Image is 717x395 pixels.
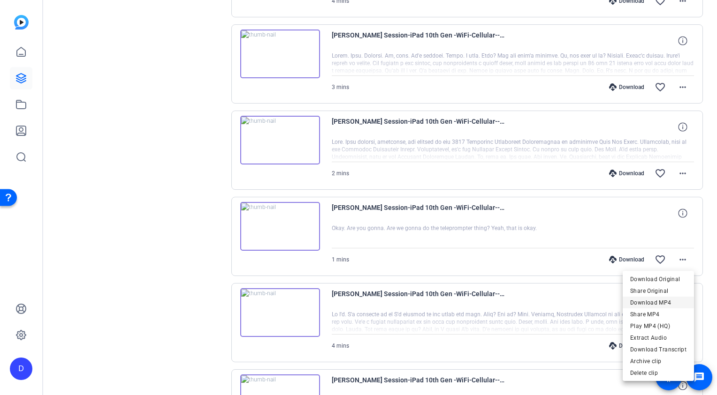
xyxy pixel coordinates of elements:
span: Archive clip [630,356,686,367]
span: Extract Audio [630,332,686,343]
span: Download Transcript [630,344,686,355]
span: Share MP4 [630,309,686,320]
span: Share Original [630,285,686,297]
span: Download Original [630,274,686,285]
span: Download MP4 [630,297,686,308]
span: Play MP4 (HQ) [630,320,686,332]
span: Delete clip [630,367,686,379]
